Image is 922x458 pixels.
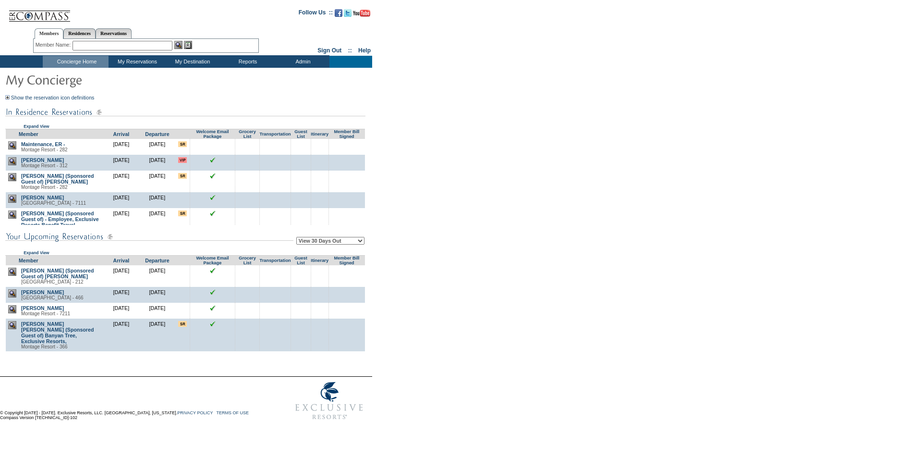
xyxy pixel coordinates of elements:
img: chkSmaller.gif [210,305,216,311]
td: [DATE] [139,265,175,287]
img: Reservations [184,41,192,49]
a: Reservations [96,28,132,38]
img: Compass Home [8,2,71,22]
a: Welcome Email Package [196,256,229,265]
td: [DATE] [103,287,139,303]
a: [PERSON_NAME] [PERSON_NAME] (Sponsored Guest of) Banyan Tree, Exclusive Resorts, [21,321,94,344]
img: Become our fan on Facebook [335,9,342,17]
a: Itinerary [311,132,328,136]
img: chkSmaller.gif [210,173,216,179]
img: chkSmaller.gif [210,321,216,327]
a: Arrival [113,258,130,263]
td: Concierge Home [43,56,109,68]
a: Grocery List [239,256,256,265]
a: Itinerary [311,258,328,263]
a: Member Bill Signed [334,129,360,139]
img: chkSmaller.gif [210,210,216,216]
span: Montage Resort - 282 [21,185,68,190]
input: VIP member [178,157,187,163]
td: [DATE] [103,139,139,155]
td: [DATE] [103,155,139,171]
span: [GEOGRAPHIC_DATA] - 212 [21,279,84,285]
td: My Reservations [109,56,164,68]
img: blank.gif [319,195,320,195]
td: [DATE] [103,208,139,236]
a: Expand View [24,124,49,129]
img: subTtlConUpcomingReservatio.gif [5,231,293,243]
a: Maintenance, ER - [21,141,65,147]
img: view [8,157,16,165]
a: Departure [145,131,169,137]
a: TERMS OF USE [217,410,249,415]
span: Montage Resort - 282 [21,147,68,152]
a: Member [19,258,38,263]
td: [DATE] [103,303,139,319]
a: [PERSON_NAME] (Sponsored Guest of) [PERSON_NAME] [21,268,94,279]
a: Members [35,28,64,39]
td: [DATE] [103,319,139,352]
img: Show the reservation icon definitions [5,95,10,99]
a: Member Bill Signed [334,256,360,265]
td: Reports [219,56,274,68]
input: There are special requests for this reservation! [178,173,187,179]
img: chkSmaller.gif [210,289,216,295]
td: [DATE] [139,139,175,155]
td: [DATE] [139,303,175,319]
a: Guest List [294,256,307,265]
span: [GEOGRAPHIC_DATA] - 466 [21,295,84,300]
td: My Destination [164,56,219,68]
td: [DATE] [103,171,139,192]
a: Guest List [294,129,307,139]
input: There are special requests for this reservation! [178,321,187,327]
a: [PERSON_NAME] [21,289,64,295]
a: Welcome Email Package [196,129,229,139]
a: Sign Out [317,47,341,54]
td: Follow Us :: [299,8,333,20]
a: Become our fan on Facebook [335,12,342,18]
img: Exclusive Resorts [286,377,372,425]
td: [DATE] [139,155,175,171]
a: Transportation [259,132,291,136]
img: chkSmaller.gif [210,157,216,163]
a: Show the reservation icon definitions [11,95,95,100]
img: blank.gif [275,210,276,211]
div: Member Name: [36,41,73,49]
a: Grocery List [239,129,256,139]
td: [DATE] [139,171,175,192]
span: [GEOGRAPHIC_DATA] - 7111 [21,200,86,206]
img: blank.gif [319,210,320,211]
a: PRIVACY POLICY [177,410,213,415]
a: Help [358,47,371,54]
img: view [8,305,16,313]
img: view [8,321,16,329]
td: [DATE] [139,192,175,208]
img: blank.gif [319,268,320,268]
img: chkSmaller.gif [210,195,216,200]
img: blank.gif [275,141,276,142]
td: [DATE] [139,208,175,236]
img: blank.gif [275,289,276,290]
a: [PERSON_NAME] [21,305,64,311]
